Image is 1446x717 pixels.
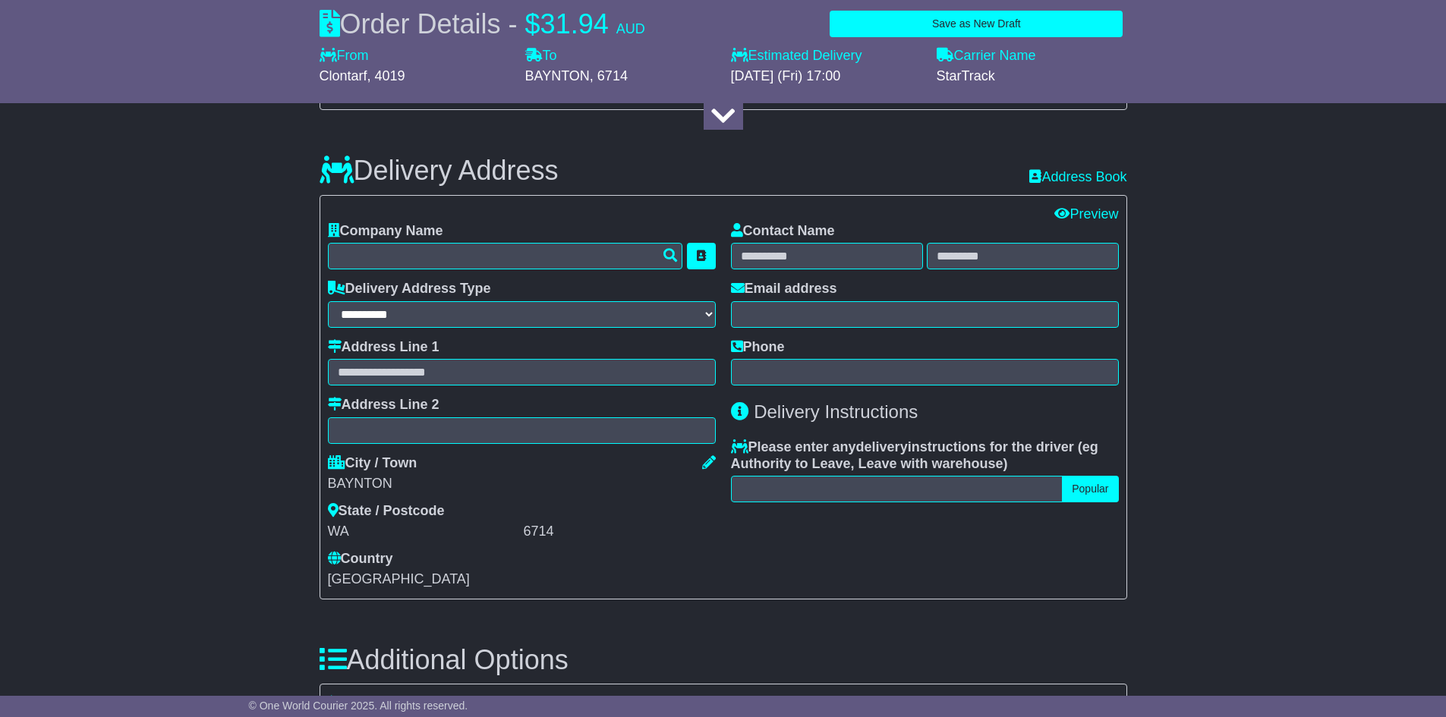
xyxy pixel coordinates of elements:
div: [DATE] (Fri) 17:00 [731,68,921,85]
label: Address Line 2 [328,397,439,414]
span: Clontarf [320,68,367,83]
label: Please enter any instructions for the driver ( ) [731,439,1119,472]
span: $ [525,8,540,39]
div: BAYNTON [328,476,716,492]
label: Delivery Address Type [328,281,491,297]
span: delivery [856,439,908,454]
label: Estimated Delivery [731,48,921,64]
div: WA [328,524,520,540]
label: City / Town [328,455,417,472]
label: Country [328,551,393,568]
div: StarTrack [937,68,1127,85]
label: Address Line 1 [328,339,439,356]
span: BAYNTON [525,68,590,83]
span: © One World Courier 2025. All rights reserved. [249,700,468,712]
div: Order Details - [320,8,645,40]
label: From [320,48,369,64]
h3: Additional Options [320,645,1127,675]
label: To [525,48,557,64]
span: , 6714 [590,68,628,83]
a: Address Book [1029,169,1126,184]
span: AUD [616,21,645,36]
span: 31.94 [540,8,609,39]
button: Save as New Draft [830,11,1123,37]
span: [GEOGRAPHIC_DATA] [328,571,470,586]
label: Carrier Name [937,48,1036,64]
label: Company Name [328,223,443,240]
label: Contact Name [731,223,835,240]
span: , 4019 [367,68,405,83]
button: Popular [1062,476,1118,502]
span: Delivery Instructions [754,401,918,422]
a: Preview [1054,206,1118,222]
div: 6714 [524,524,716,540]
label: Phone [731,339,785,356]
label: Email address [731,281,837,297]
label: State / Postcode [328,503,445,520]
span: eg Authority to Leave, Leave with warehouse [731,439,1098,471]
h3: Delivery Address [320,156,559,186]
